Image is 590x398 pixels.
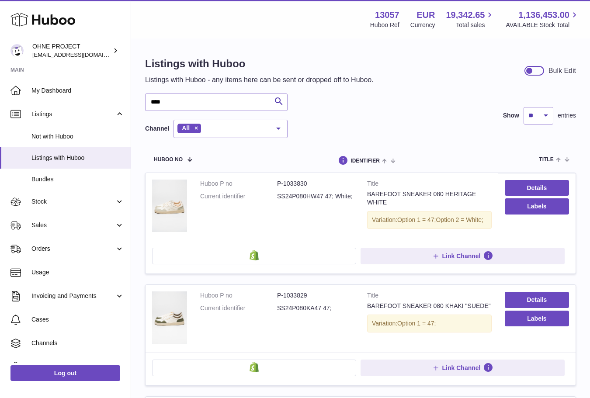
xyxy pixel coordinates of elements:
[31,268,124,277] span: Usage
[506,21,580,29] span: AVAILABLE Stock Total
[10,44,24,57] img: internalAdmin-13057@internal.huboo.com
[539,157,553,163] span: title
[32,42,111,59] div: OHNE PROJECT
[152,180,187,232] img: BAREFOOT SNEAKER 080 HERITAGE WHITE
[10,365,120,381] a: Log out
[370,21,399,29] div: Huboo Ref
[145,125,169,133] label: Channel
[250,362,259,372] img: shopify-small.png
[456,21,495,29] span: Total sales
[548,66,576,76] div: Bulk Edit
[31,132,124,141] span: Not with Huboo
[397,216,436,223] span: Option 1 = 47;
[505,198,569,214] button: Labels
[152,291,187,344] img: BAREFOOT SNEAKER 080 KHAKI "SUEDE"
[506,9,580,29] a: 1,136,453.00 AVAILABLE Stock Total
[518,9,569,21] span: 1,136,453.00
[367,302,492,310] div: BAREFOOT SNEAKER 080 KHAKI "SUEDE"
[31,221,115,229] span: Sales
[367,180,492,190] strong: Title
[410,21,435,29] div: Currency
[361,248,565,264] button: Link Channel
[31,315,124,324] span: Cases
[31,154,124,162] span: Listings with Huboo
[367,190,492,207] div: BAREFOOT SNEAKER 080 HERITAGE WHITE
[200,192,277,201] dt: Current identifier
[436,216,483,223] span: Option 2 = White;
[32,51,128,58] span: [EMAIL_ADDRESS][DOMAIN_NAME]
[442,364,481,372] span: Link Channel
[505,292,569,308] a: Details
[505,180,569,196] a: Details
[31,245,115,253] span: Orders
[31,363,124,371] span: Settings
[154,157,183,163] span: Huboo no
[351,158,380,164] span: identifier
[200,291,277,300] dt: Huboo P no
[367,211,492,229] div: Variation:
[31,197,115,206] span: Stock
[31,292,115,300] span: Invoicing and Payments
[31,339,124,347] span: Channels
[145,57,374,71] h1: Listings with Huboo
[397,320,436,327] span: Option 1 = 47;
[182,125,190,132] span: All
[250,250,259,260] img: shopify-small.png
[367,291,492,302] strong: Title
[277,304,354,312] dd: SS24P080KA47 47;
[277,180,354,188] dd: P-1033830
[31,87,124,95] span: My Dashboard
[503,111,519,120] label: Show
[277,192,354,201] dd: SS24P080HW47 47; White;
[145,75,374,85] p: Listings with Huboo - any items here can be sent or dropped off to Huboo.
[200,304,277,312] dt: Current identifier
[31,110,115,118] span: Listings
[416,9,435,21] strong: EUR
[558,111,576,120] span: entries
[367,315,492,332] div: Variation:
[505,311,569,326] button: Labels
[200,180,277,188] dt: Huboo P no
[361,360,565,376] button: Link Channel
[31,175,124,183] span: Bundles
[446,9,485,21] span: 19,342.65
[277,291,354,300] dd: P-1033829
[442,252,481,260] span: Link Channel
[375,9,399,21] strong: 13057
[446,9,495,29] a: 19,342.65 Total sales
